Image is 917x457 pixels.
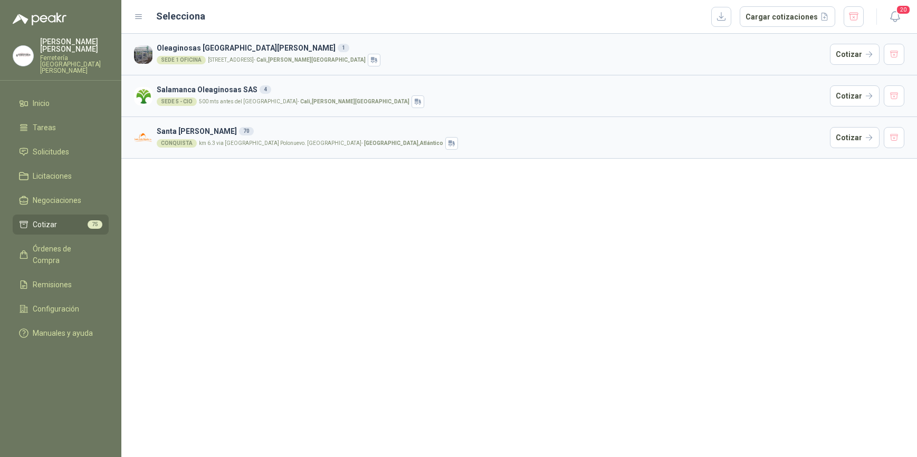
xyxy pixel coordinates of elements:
[740,6,835,27] button: Cargar cotizaciones
[256,57,366,63] strong: Cali , [PERSON_NAME][GEOGRAPHIC_DATA]
[830,127,880,148] button: Cotizar
[13,275,109,295] a: Remisiones
[208,57,366,63] p: [STREET_ADDRESS] -
[33,195,81,206] span: Negociaciones
[338,44,349,52] div: 1
[13,142,109,162] a: Solicitudes
[830,85,880,106] button: Cotizar
[156,9,205,24] h2: Selecciona
[13,13,66,25] img: Logo peakr
[33,98,50,109] span: Inicio
[13,190,109,210] a: Negociaciones
[300,99,409,104] strong: Cali , [PERSON_NAME][GEOGRAPHIC_DATA]
[260,85,271,94] div: 4
[157,98,197,106] div: SEDE 5 - CIO
[896,5,911,15] span: 20
[13,299,109,319] a: Configuración
[157,56,206,64] div: SEDE 1 OFICINA
[13,323,109,343] a: Manuales y ayuda
[33,279,72,290] span: Remisiones
[13,215,109,235] a: Cotizar75
[13,93,109,113] a: Inicio
[157,139,197,148] div: CONQUISTA
[157,84,826,95] h3: Salamanca Oleaginosas SAS
[157,125,826,137] h3: Santa [PERSON_NAME]
[13,118,109,138] a: Tareas
[33,243,99,266] span: Órdenes de Compra
[33,219,57,230] span: Cotizar
[13,239,109,270] a: Órdenes de Compra
[134,129,152,147] img: Company Logo
[13,46,33,66] img: Company Logo
[13,166,109,186] a: Licitaciones
[40,38,109,53] p: [PERSON_NAME] [PERSON_NAME]
[885,7,904,26] button: 20
[134,45,152,64] img: Company Logo
[830,44,880,65] button: Cotizar
[33,146,69,158] span: Solicitudes
[364,140,443,146] strong: [GEOGRAPHIC_DATA] , Atlántico
[134,87,152,105] img: Company Logo
[199,99,409,104] p: 500 mts antes del [GEOGRAPHIC_DATA] -
[199,141,443,146] p: km 6.3 via [GEOGRAPHIC_DATA] Polonuevo. [GEOGRAPHIC_DATA] -
[33,303,79,315] span: Configuración
[88,220,102,229] span: 75
[33,122,56,133] span: Tareas
[239,127,254,135] div: 70
[157,42,826,54] h3: Oleaginosas [GEOGRAPHIC_DATA][PERSON_NAME]
[40,55,109,74] p: Ferretería [GEOGRAPHIC_DATA][PERSON_NAME]
[33,327,93,339] span: Manuales y ayuda
[33,170,72,182] span: Licitaciones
